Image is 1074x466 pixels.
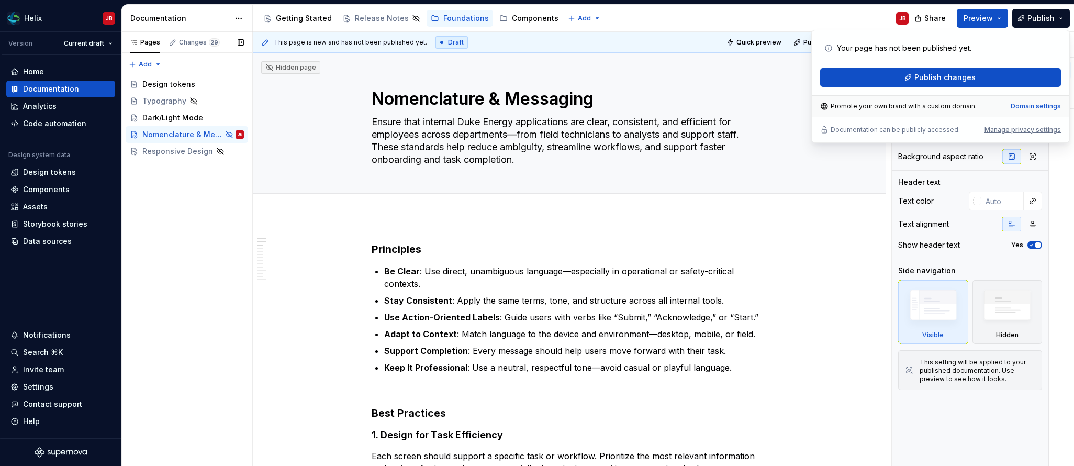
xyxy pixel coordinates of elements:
div: Storybook stories [23,219,87,229]
button: Contact support [6,396,115,413]
div: Getting Started [276,13,332,24]
div: Settings [23,382,53,392]
div: Design tokens [23,167,76,177]
button: HelixJB [2,7,119,29]
a: Release Notes [338,10,424,27]
span: Add [578,14,591,23]
button: Publish [1012,9,1070,28]
div: Page tree [259,8,563,29]
div: Helix [24,13,42,24]
div: Hidden [996,331,1019,339]
span: 29 [209,38,220,47]
strong: Support Completion [384,346,468,356]
span: Publish changes [914,72,976,83]
div: Design tokens [142,79,195,90]
span: This page is new and has not been published yet. [274,38,427,47]
strong: Use Action-Oriented Labels [384,312,500,323]
textarea: Ensure that internal Duke Energy applications are clear, consistent, and efficient for employees ... [370,114,765,168]
div: Documentation [130,13,229,24]
a: Typography [126,93,248,109]
div: Analytics [23,101,57,112]
span: Publish changes [803,38,854,47]
strong: Principles [372,243,421,256]
div: Changes [179,38,220,47]
div: Data sources [23,236,72,247]
div: Search ⌘K [23,347,63,358]
a: Components [495,10,563,27]
strong: Keep It Professional [384,362,467,373]
div: Assets [23,202,48,212]
span: Current draft [64,39,104,48]
a: Nomenclature & MessagingJB [126,126,248,143]
a: Settings [6,379,115,395]
a: Documentation [6,81,115,97]
span: Draft [448,38,464,47]
div: Notifications [23,330,71,340]
strong: Adapt to Context [384,329,457,339]
div: Domain settings [1011,102,1061,110]
a: Foundations [427,10,493,27]
a: Assets [6,198,115,215]
p: : Match language to the device and environment—desktop, mobile, or field. [384,328,767,340]
a: Home [6,63,115,80]
div: Invite team [23,364,64,375]
button: Share [909,9,953,28]
div: Page tree [126,76,248,160]
a: Storybook stories [6,216,115,232]
svg: Supernova Logo [35,447,87,458]
div: Help [23,416,40,427]
a: Components [6,181,115,198]
div: Text color [898,196,934,206]
div: Dark/Light Mode [142,113,203,123]
div: Release Notes [355,13,409,24]
div: JB [899,14,906,23]
span: Publish [1027,13,1055,24]
div: Promote your own brand with a custom domain. [820,102,977,110]
strong: Stay Consistent [384,295,452,306]
button: Help [6,413,115,430]
div: Documentation [23,84,79,94]
div: Components [512,13,558,24]
button: Publish changes [820,68,1061,87]
div: Side navigation [898,265,956,276]
div: JB [238,129,242,140]
div: JB [106,14,113,23]
button: Add [126,57,165,72]
a: Code automation [6,115,115,132]
div: This setting will be applied to your published documentation. Use preview to see how it looks. [920,358,1035,383]
button: Current draft [59,36,117,51]
div: Foundations [443,13,489,24]
button: Preview [957,9,1008,28]
h3: Best Practices [372,406,767,420]
p: Your page has not been published yet. [837,43,971,53]
div: Hidden page [265,63,316,72]
div: Typography [142,96,186,106]
strong: 1. Design for Task Efficiency [372,429,503,440]
button: Quick preview [723,35,786,50]
span: Quick preview [736,38,781,47]
a: Responsive Design [126,143,248,160]
a: Analytics [6,98,115,115]
div: Code automation [23,118,86,129]
label: Yes [1011,241,1023,249]
p: : Guide users with verbs like “Submit,” “Acknowledge,” or “Start.” [384,311,767,324]
div: Responsive Design [142,146,213,157]
button: Manage privacy settings [984,126,1061,134]
input: Auto [981,192,1024,210]
span: Share [924,13,946,24]
textarea: Nomenclature & Messaging [370,86,765,112]
p: Documentation can be publicly accessed. [831,126,960,134]
div: Show header text [898,240,960,250]
div: Header text [898,177,941,187]
div: Contact support [23,399,82,409]
button: Publish changes [790,35,859,50]
div: Nomenclature & Messaging [142,129,222,140]
a: Design tokens [126,76,248,93]
div: Visible [898,280,968,344]
div: Home [23,66,44,77]
button: Search ⌘K [6,344,115,361]
img: f6f21888-ac52-4431-a6ea-009a12e2bf23.png [7,12,20,25]
strong: Be Clear [384,266,420,276]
